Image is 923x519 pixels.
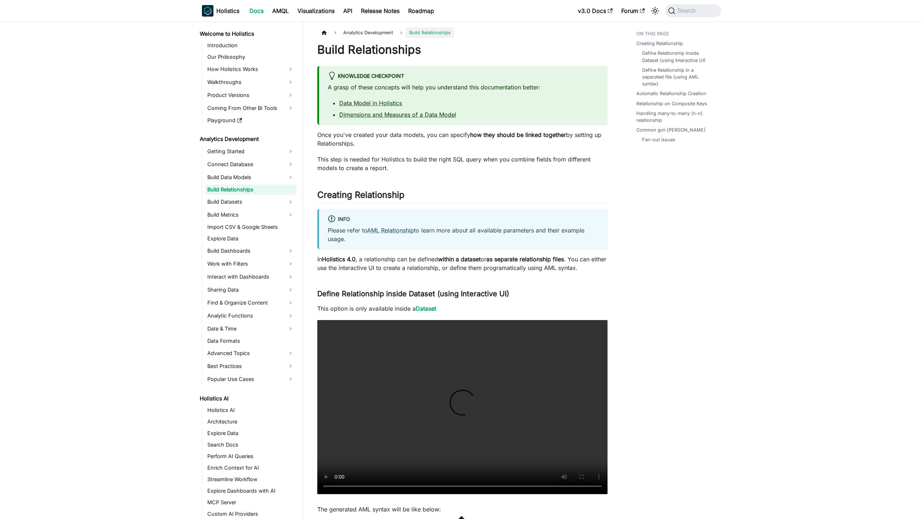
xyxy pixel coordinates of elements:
p: In , a relationship can be defined or . You can either use the interactive UI to create a relatio... [317,255,608,272]
h2: Creating Relationship [317,190,608,203]
p: A grasp of these concepts will help you understand this documentation better: [328,83,599,92]
a: Dataset [416,305,436,312]
a: Data Model in Holistics [339,99,402,107]
a: Home page [317,27,331,38]
a: Getting Started [205,146,296,157]
strong: how they should be linked together [470,131,566,138]
a: Popular Use Cases [205,373,296,385]
a: Coming From Other BI Tools [205,102,296,114]
a: Explore Dashboards with AI [205,486,296,496]
a: Streamline Workflow [205,474,296,484]
a: Fan-out issues [642,136,675,143]
a: v3.0 Docs [574,5,617,17]
span: Build Relationships [406,27,454,38]
a: Dimensions and Measures of a Data Model [339,111,456,118]
a: Relationship on Composite Keys [636,100,707,107]
p: This step is needed for Holistics to build the right SQL query when you combine fields from diffe... [317,155,608,172]
a: Release Notes [357,5,404,17]
a: Search Docs [205,440,296,450]
strong: as separate relationship files [486,256,564,263]
div: info [328,215,599,224]
a: Roadmap [404,5,438,17]
b: Holistics [216,6,239,15]
a: Forum [617,5,649,17]
a: Build Data Models [205,172,296,183]
span: Analytics Development [340,27,397,38]
a: Date & Time [205,323,296,334]
a: Work with Filters [205,258,296,270]
a: Build Datasets [205,196,296,208]
a: Best Practices [205,360,296,372]
a: Common got-[PERSON_NAME] [636,127,706,133]
a: AMQL [268,5,293,17]
img: Holistics [202,5,213,17]
a: Creating Relationship [636,40,683,47]
p: Once you've created your data models, you can specify by setting up Relationships. [317,130,608,148]
p: The generated AML syntax will be like below: [317,505,608,514]
button: Search (Command+K) [665,4,721,17]
a: Analytics Development [198,134,296,144]
a: Build Relationships [205,185,296,195]
a: Perform AI Queries [205,451,296,461]
a: Interact with Dashboards [205,271,296,283]
a: Connect Database [205,159,296,170]
strong: within a dataset [438,256,481,263]
a: Holistics AI [205,405,296,415]
a: How Holistics Works [205,63,296,75]
a: Define Relationship inside Dataset (using Interactive UI) [642,50,714,63]
div: Knowledge Checkpoint [328,72,599,81]
a: Product Versions [205,89,296,101]
a: Our Philosophy [205,52,296,62]
a: Enrich Context for AI [205,463,296,473]
p: Please refer to to learn more about all available parameters and their example usage. [328,226,599,243]
a: Visualizations [293,5,339,17]
a: API [339,5,357,17]
a: MCP Server [205,497,296,507]
a: Explore Data [205,428,296,438]
a: Welcome to Holistics [198,29,296,39]
p: This option is only available inside a [317,304,608,313]
a: Find & Organize Content [205,297,296,309]
a: Data Formats [205,336,296,346]
a: Advanced Topics [205,347,296,359]
a: Handling many-to-many (n-n) relationship [636,110,717,124]
a: Custom AI Providers [205,509,296,519]
span: Search [675,8,700,14]
nav: Breadcrumbs [317,27,608,38]
a: Introduction [205,40,296,50]
a: Build Metrics [205,209,296,221]
strong: Holistics 4.0 [322,256,355,263]
a: Automatic Relationship Creation [636,90,706,97]
a: Docs [245,5,268,17]
a: Playground [205,115,296,125]
h3: Define Relationship inside Dataset (using Interactive UI) [317,289,608,298]
a: Architecture [205,417,296,427]
a: Define Relationship in a separated file (using AML syntax) [642,67,714,88]
a: AML Relationship [367,227,414,234]
a: Analytic Functions [205,310,296,321]
a: Sharing Data [205,284,296,296]
a: HolisticsHolisticsHolistics [202,5,239,17]
a: Walkthroughs [205,76,296,88]
a: Holistics AI [198,394,296,404]
a: Explore Data [205,234,296,244]
h1: Build Relationships [317,43,608,57]
video: Your browser does not support embedding video, but you can . [317,320,608,494]
a: Build Dashboards [205,245,296,257]
button: Switch between dark and light mode (currently system mode) [649,5,661,17]
a: Import CSV & Google Sheets [205,222,296,232]
nav: Docs sidebar [195,22,303,519]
